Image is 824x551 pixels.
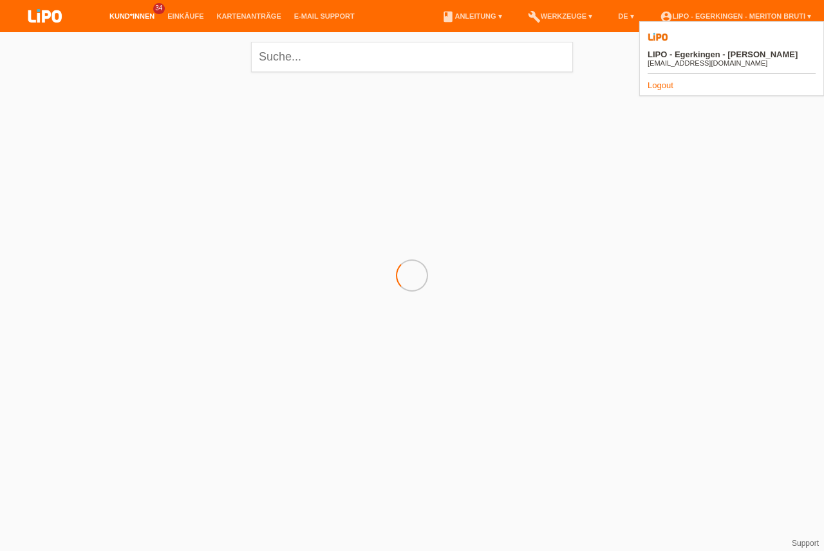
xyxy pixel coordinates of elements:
[648,27,668,48] img: 39073_square.png
[442,10,454,23] i: book
[612,12,640,20] a: DE ▾
[13,26,77,36] a: LIPO pay
[288,12,361,20] a: E-Mail Support
[251,42,573,72] input: Suche...
[435,12,508,20] a: bookAnleitung ▾
[648,50,798,59] b: LIPO - Egerkingen - [PERSON_NAME]
[792,539,819,548] a: Support
[648,59,798,67] div: [EMAIL_ADDRESS][DOMAIN_NAME]
[103,12,161,20] a: Kund*innen
[528,10,541,23] i: build
[153,3,165,14] span: 34
[648,80,673,90] a: Logout
[521,12,599,20] a: buildWerkzeuge ▾
[211,12,288,20] a: Kartenanträge
[653,12,818,20] a: account_circleLIPO - Egerkingen - Meriton Bruti ▾
[660,10,673,23] i: account_circle
[161,12,210,20] a: Einkäufe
